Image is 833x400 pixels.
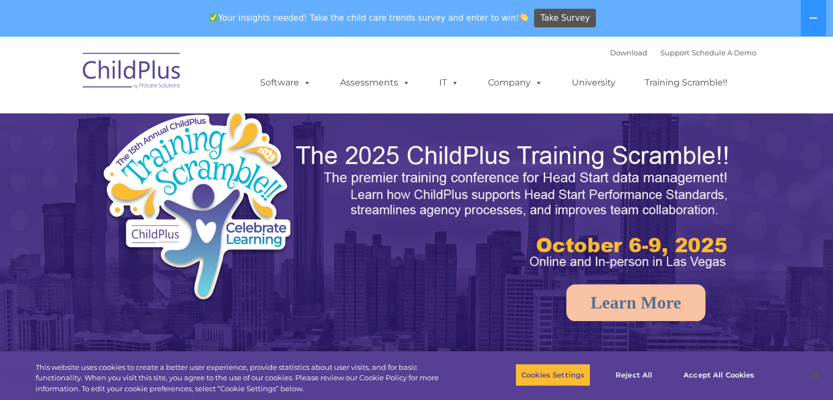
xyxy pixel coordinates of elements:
[36,362,458,395] div: This website uses cookies to create a better user experience, provide statistics about user visit...
[477,72,554,94] a: Company
[600,363,668,386] button: Reject All
[634,72,738,94] a: Training Scramble!!
[677,363,760,386] button: Accept All Cookies
[209,13,217,21] img: ✅
[428,72,470,94] a: IT
[541,9,590,28] span: Take Survey
[610,48,647,57] a: Download
[329,72,421,94] a: Assessments
[515,363,590,386] button: Cookies Settings
[803,363,828,387] button: Close
[152,117,199,125] span: Phone number
[152,72,186,81] span: Last name
[534,9,596,28] a: Take Survey
[561,72,627,94] a: University
[566,284,705,321] a: Learn More
[610,48,756,57] font: |
[249,72,322,94] a: Software
[205,7,533,28] span: Your insights needed! Take the child care trends survey and enter to win!
[660,48,690,57] a: Support
[77,45,187,100] img: ChildPlus by Procare Solutions
[692,48,756,57] a: Schedule A Demo
[520,13,528,21] img: 👏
